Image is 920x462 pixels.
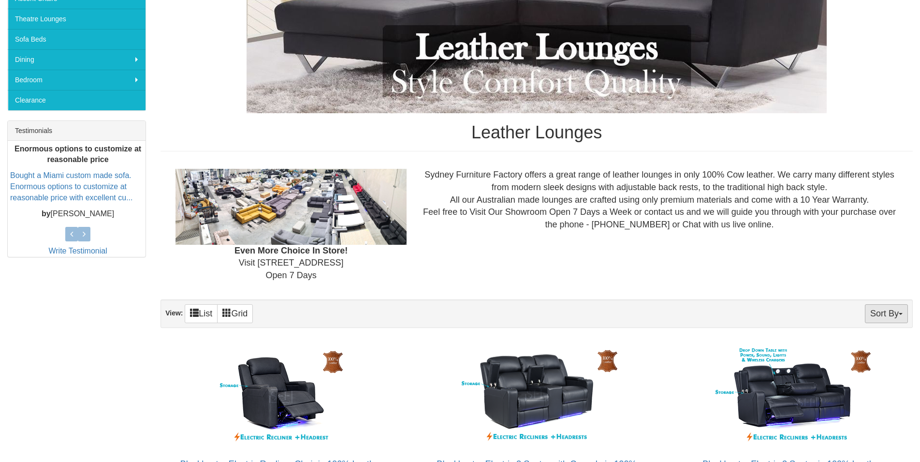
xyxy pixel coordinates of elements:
div: Visit [STREET_ADDRESS] Open 7 Days [168,169,414,282]
b: Even More Choice In Store! [234,246,348,255]
a: Theatre Lounges [8,9,146,29]
h1: Leather Lounges [161,123,913,142]
b: Enormous options to customize at reasonable price [15,145,141,164]
p: [PERSON_NAME] [10,209,146,220]
a: Bought a Miami custom made sofa. Enormous options to customize at reasonable price with excellent... [10,172,132,202]
img: Blockbuster Electric Recliner Chair in 100% Leather [194,343,368,449]
a: Grid [217,304,253,323]
a: List [185,304,218,323]
a: Dining [8,49,146,70]
strong: View: [165,309,183,317]
div: Sydney Furniture Factory offers a great range of leather lounges in only 100% Cow leather. We car... [414,169,905,231]
a: Clearance [8,90,146,110]
a: Bedroom [8,70,146,90]
a: Sofa Beds [8,29,146,49]
img: Blockbuster Electric 2 Seater with Console in 100% Leather [450,343,624,449]
img: Showroom [175,169,407,244]
a: Write Testimonial [48,247,107,255]
div: Testimonials [8,121,146,141]
b: by [42,209,51,218]
img: Blockbuster Electric 3 Seater in 100% Leather [705,343,879,449]
button: Sort By [865,304,908,323]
